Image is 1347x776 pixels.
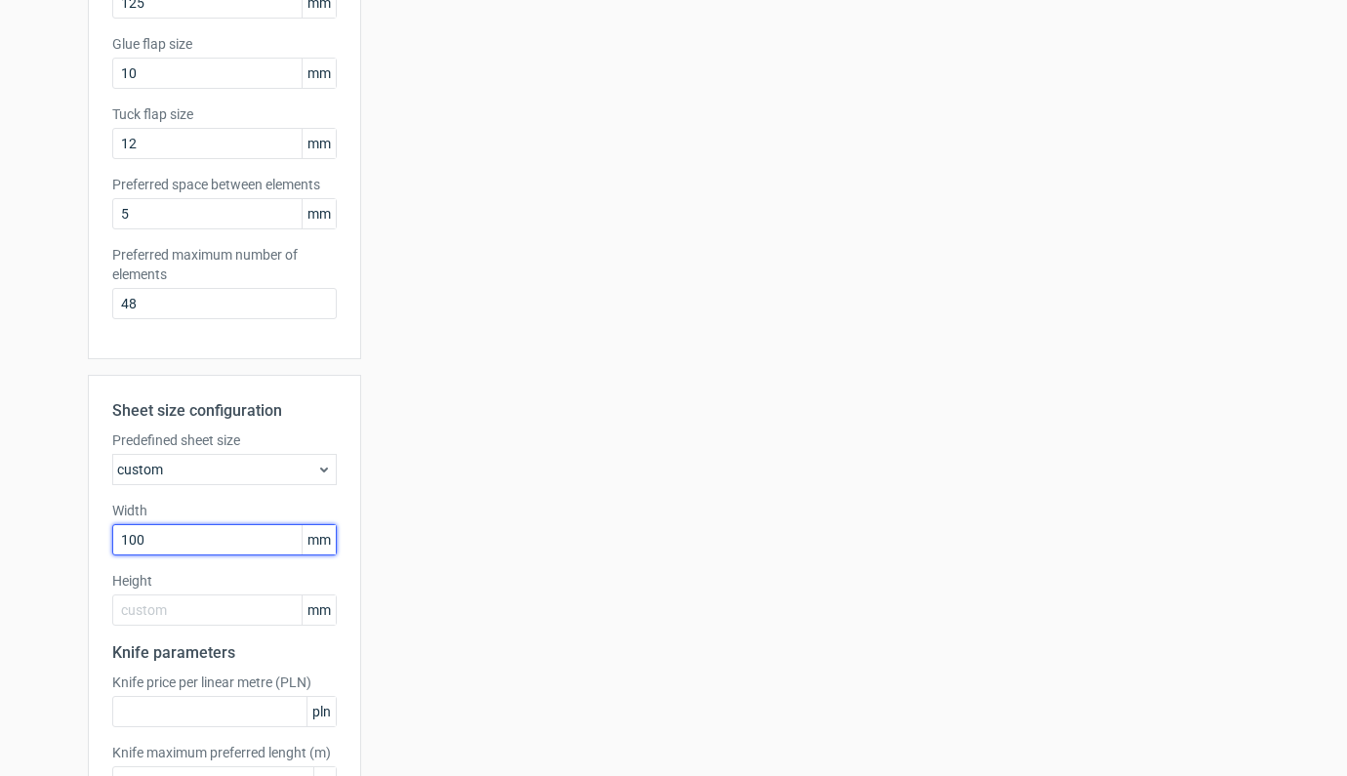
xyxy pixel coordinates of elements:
span: mm [302,199,336,228]
h2: Sheet size configuration [112,399,337,423]
label: Knife maximum preferred lenght (m) [112,743,337,762]
label: Height [112,571,337,591]
span: mm [302,59,336,88]
label: Width [112,501,337,520]
label: Preferred maximum number of elements [112,245,337,284]
input: custom [112,594,337,626]
span: mm [302,525,336,554]
label: Knife price per linear metre (PLN) [112,673,337,692]
div: custom [112,454,337,485]
input: custom [112,524,337,555]
label: Preferred space between elements [112,175,337,194]
h2: Knife parameters [112,641,337,665]
label: Tuck flap size [112,104,337,124]
label: Predefined sheet size [112,430,337,450]
span: pln [306,697,336,726]
span: mm [302,129,336,158]
label: Glue flap size [112,34,337,54]
span: mm [302,595,336,625]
